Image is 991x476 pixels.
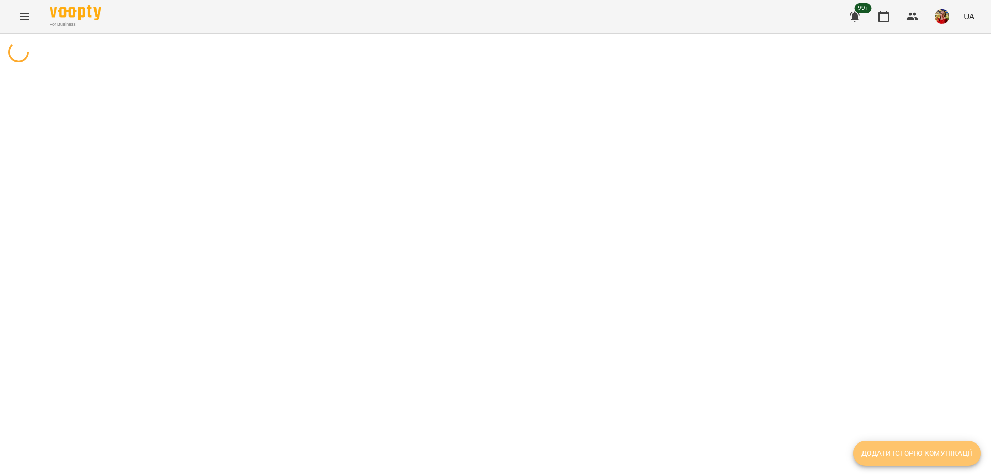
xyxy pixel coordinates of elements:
button: Menu [12,4,37,29]
span: UA [964,11,974,22]
span: For Business [50,21,101,28]
button: UA [960,7,979,26]
span: 99+ [855,3,872,13]
img: Voopty Logo [50,5,101,20]
img: 5e634735370bbb5983f79fa1b5928c88.png [935,9,949,24]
